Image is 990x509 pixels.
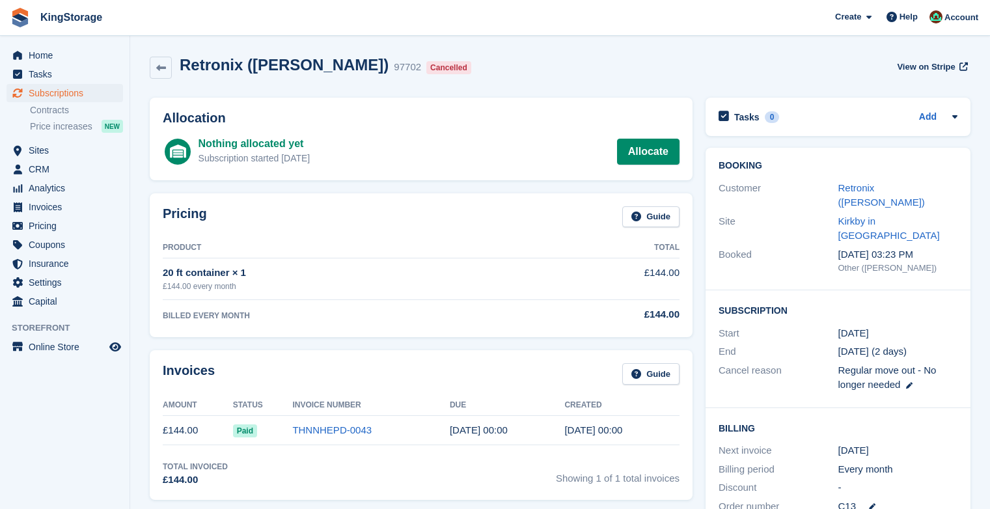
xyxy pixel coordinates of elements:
div: Site [719,214,838,243]
th: Amount [163,395,233,416]
th: Product [163,238,530,258]
div: End [719,344,838,359]
a: Allocate [617,139,680,165]
span: Price increases [30,120,92,133]
span: Create [835,10,861,23]
div: 20 ft container × 1 [163,266,530,281]
a: menu [7,273,123,292]
span: Analytics [29,179,107,197]
span: Account [944,11,978,24]
th: Due [450,395,565,416]
time: 2025-07-25 23:00:00 UTC [450,424,508,435]
div: [DATE] [838,443,958,458]
div: Discount [719,480,838,495]
div: £144.00 [163,473,228,488]
span: View on Stripe [897,61,955,74]
a: Retronix ([PERSON_NAME]) [838,182,925,208]
a: menu [7,65,123,83]
a: menu [7,255,123,273]
span: Tasks [29,65,107,83]
h2: Pricing [163,206,207,228]
a: THNNHEPD-0043 [292,424,372,435]
span: Subscriptions [29,84,107,102]
div: Start [719,326,838,341]
a: menu [7,198,123,216]
th: Invoice Number [292,395,450,416]
a: menu [7,179,123,197]
div: £144.00 [530,307,680,322]
th: Status [233,395,293,416]
td: £144.00 [163,416,233,445]
h2: Subscription [719,303,957,316]
span: Capital [29,292,107,310]
div: Next invoice [719,443,838,458]
span: Paid [233,424,257,437]
span: Help [900,10,918,23]
div: Customer [719,181,838,210]
a: Contracts [30,104,123,117]
h2: Booking [719,161,957,171]
h2: Invoices [163,363,215,385]
div: 0 [765,111,780,123]
a: View on Stripe [892,56,970,77]
span: Pricing [29,217,107,235]
h2: Retronix ([PERSON_NAME]) [180,56,389,74]
span: Invoices [29,198,107,216]
div: £144.00 every month [163,281,530,292]
a: menu [7,46,123,64]
div: Booked [719,247,838,275]
span: Coupons [29,236,107,254]
span: Insurance [29,255,107,273]
a: menu [7,84,123,102]
span: CRM [29,160,107,178]
span: Regular move out - No longer needed [838,365,937,391]
div: Every month [838,462,958,477]
a: Price increases NEW [30,119,123,133]
div: 97702 [394,60,421,75]
div: [DATE] 03:23 PM [838,247,958,262]
a: KingStorage [35,7,107,28]
div: NEW [102,120,123,133]
span: Sites [29,141,107,159]
a: Add [919,110,937,125]
span: Showing 1 of 1 total invoices [556,461,680,488]
a: Guide [622,363,680,385]
h2: Allocation [163,111,680,126]
div: Subscription started [DATE] [199,152,310,165]
td: £144.00 [530,258,680,299]
div: Total Invoiced [163,461,228,473]
a: Guide [622,206,680,228]
div: Cancel reason [719,363,838,392]
time: 2025-07-24 23:00:00 UTC [838,326,869,341]
h2: Billing [719,421,957,434]
div: - [838,480,958,495]
div: Cancelled [426,61,471,74]
span: Online Store [29,338,107,356]
span: Home [29,46,107,64]
img: stora-icon-8386f47178a22dfd0bd8f6a31ec36ba5ce8667c1dd55bd0f319d3a0aa187defe.svg [10,8,30,27]
h2: Tasks [734,111,760,123]
a: Preview store [107,339,123,355]
a: menu [7,292,123,310]
th: Created [564,395,680,416]
span: Storefront [12,322,130,335]
span: Settings [29,273,107,292]
th: Total [530,238,680,258]
span: [DATE] (2 days) [838,346,907,357]
a: menu [7,141,123,159]
a: menu [7,217,123,235]
div: Other ([PERSON_NAME]) [838,262,958,275]
a: menu [7,338,123,356]
time: 2025-07-24 23:00:41 UTC [564,424,622,435]
div: Billing period [719,462,838,477]
a: Kirkby in [GEOGRAPHIC_DATA] [838,215,940,241]
div: Nothing allocated yet [199,136,310,152]
img: John King [929,10,942,23]
a: menu [7,236,123,254]
div: BILLED EVERY MONTH [163,310,530,322]
a: menu [7,160,123,178]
